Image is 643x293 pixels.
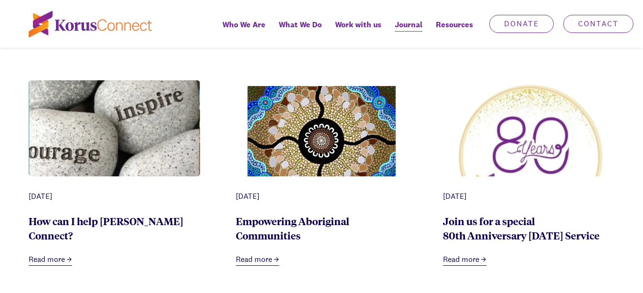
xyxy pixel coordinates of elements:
[29,191,200,202] div: [DATE]
[395,18,422,32] span: Journal
[29,214,183,242] a: How can I help [PERSON_NAME] Connect?
[216,13,272,48] a: Who We Are
[489,15,554,33] a: Donate
[29,80,200,218] img: aNNzGZ5xUNkB1CkE_solidrockpebbleimage.png
[236,214,349,242] a: Empowering Aboriginal Communities
[328,13,388,48] a: Work with us
[443,80,614,233] img: aK-6SWGNHVfTOY1R_80thlogowgoldframe.jpg
[443,214,600,242] a: Join us for a special 80th Anniversary [DATE] Service
[272,13,328,48] a: What We Do
[29,11,152,37] img: korus-connect%2Fc5177985-88d5-491d-9cd7-4a1febad1357_logo.svg
[443,191,614,202] div: [DATE]
[335,18,381,32] span: Work with us
[429,13,480,48] div: Resources
[563,15,633,33] a: Contact
[236,191,407,202] div: [DATE]
[279,18,322,32] span: What We Do
[236,254,279,266] a: Read more
[443,254,486,266] a: Read more
[29,254,72,266] a: Read more
[236,80,407,202] img: aNCt9p5xUNkB076t_Meeting-Place-Leah-Brideson-SIG-A4.webp
[222,18,265,32] span: Who We Are
[388,13,429,48] a: Journal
